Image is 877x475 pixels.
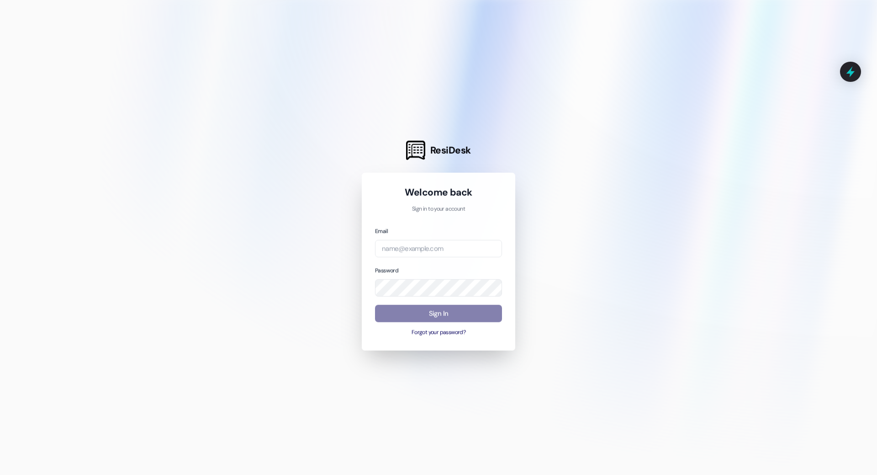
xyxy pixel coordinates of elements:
button: Forgot your password? [375,329,502,337]
img: ResiDesk Logo [406,141,425,160]
label: Email [375,227,388,235]
label: Password [375,267,398,274]
input: name@example.com [375,240,502,258]
h1: Welcome back [375,186,502,199]
p: Sign in to your account [375,205,502,213]
span: ResiDesk [430,144,471,157]
button: Sign In [375,305,502,323]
